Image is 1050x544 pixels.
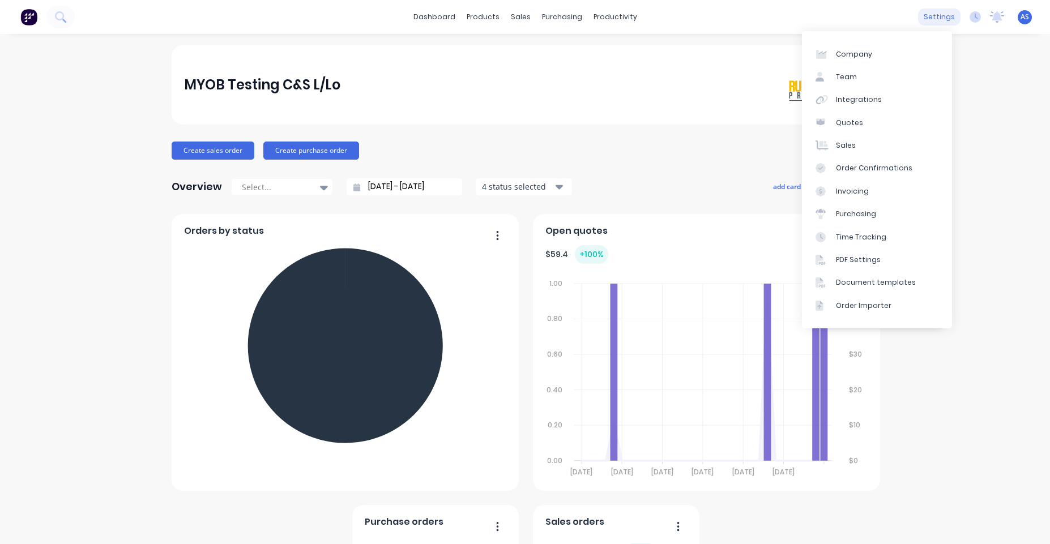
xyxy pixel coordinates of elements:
[802,157,952,179] a: Order Confirmations
[802,249,952,271] a: PDF Settings
[547,314,562,323] tspan: 0.80
[836,49,872,59] div: Company
[588,8,643,25] div: productivity
[850,420,861,430] tspan: $10
[766,179,808,194] button: add card
[850,385,863,395] tspan: $20
[802,294,952,317] a: Order Importer
[836,186,869,196] div: Invoicing
[545,245,608,264] div: $ 59.4
[547,456,562,465] tspan: 0.00
[365,515,443,529] span: Purchase orders
[172,175,222,198] div: Overview
[802,66,952,88] a: Team
[836,163,912,173] div: Order Confirmations
[184,74,340,96] div: MYOB Testing C&S L/Lo
[802,134,952,157] a: Sales
[575,245,608,264] div: + 100 %
[850,456,859,465] tspan: $0
[570,467,592,477] tspan: [DATE]
[651,467,673,477] tspan: [DATE]
[836,140,856,151] div: Sales
[549,279,562,288] tspan: 1.00
[836,277,916,288] div: Document templates
[802,180,952,203] a: Invoicing
[802,112,952,134] a: Quotes
[547,385,562,395] tspan: 0.40
[850,349,863,359] tspan: $30
[836,255,881,265] div: PDF Settings
[476,178,572,195] button: 4 status selected
[802,42,952,65] a: Company
[547,349,562,359] tspan: 0.60
[836,209,876,219] div: Purchasing
[918,8,961,25] div: settings
[836,72,857,82] div: Team
[461,8,505,25] div: products
[802,88,952,111] a: Integrations
[482,181,553,192] div: 4 status selected
[545,224,608,238] span: Open quotes
[20,8,37,25] img: Factory
[545,515,604,529] span: Sales orders
[836,301,891,311] div: Order Importer
[263,142,359,160] button: Create purchase order
[172,142,254,160] button: Create sales order
[692,467,714,477] tspan: [DATE]
[1021,12,1029,22] span: AS
[772,467,795,477] tspan: [DATE]
[836,232,886,242] div: Time Tracking
[802,225,952,248] a: Time Tracking
[505,8,536,25] div: sales
[787,65,866,105] img: MYOB Testing C&S L/Lo
[536,8,588,25] div: purchasing
[184,224,264,238] span: Orders by status
[732,467,754,477] tspan: [DATE]
[802,271,952,294] a: Document templates
[836,95,882,105] div: Integrations
[408,8,461,25] a: dashboard
[836,118,863,128] div: Quotes
[548,420,562,430] tspan: 0.20
[802,203,952,225] a: Purchasing
[611,467,633,477] tspan: [DATE]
